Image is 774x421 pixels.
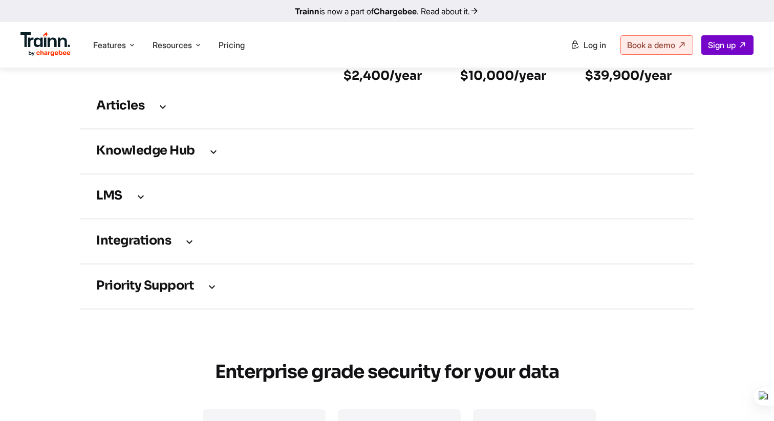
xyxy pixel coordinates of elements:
[219,40,245,50] a: Pricing
[96,146,678,157] h3: Knowledge Hub
[374,6,417,16] b: Chargebee
[343,68,427,84] h6: $2,400/year
[295,6,319,16] b: Trainn
[620,35,693,55] a: Book a demo
[96,236,678,247] h3: Integrations
[96,281,678,292] h3: Priority support
[585,68,678,84] h6: $39,900/year
[96,191,678,202] h3: LMS
[627,40,675,50] span: Book a demo
[708,40,736,50] span: Sign up
[153,39,192,51] span: Resources
[723,372,774,421] iframe: Chat Widget
[701,35,754,55] a: Sign up
[20,32,71,57] img: Trainn Logo
[584,40,606,50] span: Log in
[460,68,552,84] h6: $10,000/year
[93,39,126,51] span: Features
[564,36,612,54] a: Log in
[96,101,678,112] h3: Articles
[203,356,571,389] h2: Enterprise grade security for your data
